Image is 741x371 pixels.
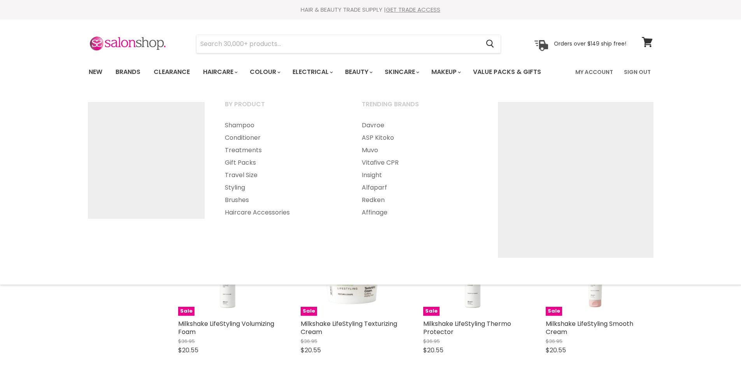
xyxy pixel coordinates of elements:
a: Redken [352,194,487,206]
a: Milkshake LifeStyling Texturizing Cream [301,319,397,336]
a: Shampoo [215,119,350,132]
ul: Main menu [215,119,350,219]
a: Treatments [215,144,350,156]
a: Brands [110,64,146,80]
a: Haircare Accessories [215,206,350,219]
a: Milkshake LifeStyling Volumizing Foam [178,319,274,336]
a: Affinage [352,206,487,219]
a: Insight [352,169,487,181]
a: Milkshake LifeStyling Thermo Protector [423,319,511,336]
span: $20.55 [301,346,321,355]
span: $36.95 [423,338,440,345]
a: Colour [244,64,285,80]
a: Brushes [215,194,350,206]
a: My Account [571,64,618,80]
input: Search [196,35,480,53]
a: Milkshake LifeStyling Smooth Cream [546,319,633,336]
a: Davroe [352,119,487,132]
span: $20.55 [423,346,443,355]
a: Sign Out [619,64,655,80]
p: Orders over $149 ship free! [554,40,626,47]
a: Clearance [148,64,196,80]
a: Trending Brands [352,98,487,118]
div: HAIR & BEAUTY TRADE SUPPLY | [79,6,662,14]
a: ASP Kitoko [352,132,487,144]
span: Sale [178,307,194,316]
nav: Main [79,61,662,83]
span: $36.95 [301,338,317,345]
a: Beauty [339,64,377,80]
a: Travel Size [215,169,350,181]
span: $36.95 [546,338,562,345]
form: Product [196,35,501,53]
span: $20.55 [546,346,566,355]
span: $36.95 [178,338,195,345]
ul: Main menu [352,119,487,219]
a: Styling [215,181,350,194]
iframe: Gorgias live chat messenger [702,334,733,363]
a: Value Packs & Gifts [467,64,547,80]
span: Sale [301,307,317,316]
ul: Main menu [83,61,559,83]
span: $20.55 [178,346,198,355]
span: Sale [546,307,562,316]
span: Sale [423,307,440,316]
a: Gift Packs [215,156,350,169]
a: Haircare [197,64,242,80]
button: Search [480,35,501,53]
a: Conditioner [215,132,350,144]
a: Makeup [426,64,466,80]
a: Vitafive CPR [352,156,487,169]
a: By Product [215,98,350,118]
a: New [83,64,108,80]
a: Muvo [352,144,487,156]
a: GET TRADE ACCESS [386,5,440,14]
a: Electrical [287,64,338,80]
a: Alfaparf [352,181,487,194]
a: Skincare [379,64,424,80]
